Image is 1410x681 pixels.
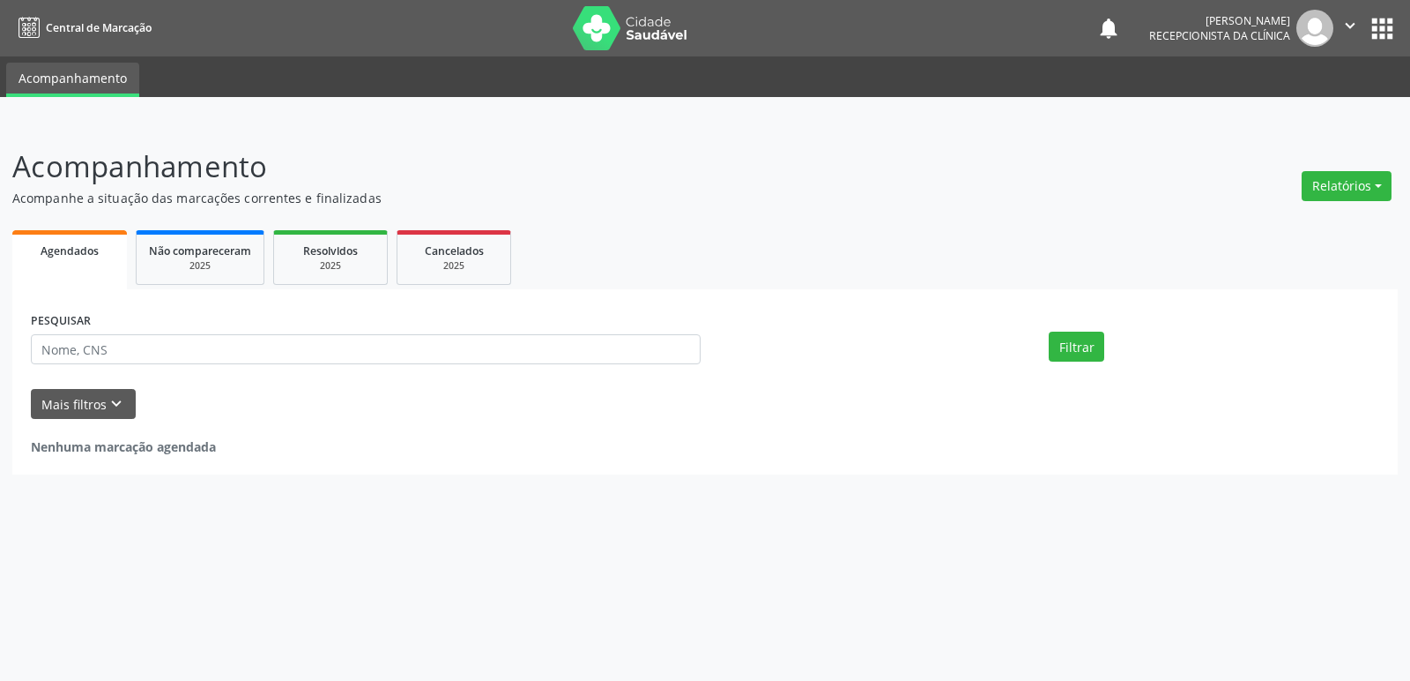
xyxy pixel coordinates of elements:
[12,145,982,189] p: Acompanhamento
[46,20,152,35] span: Central de Marcação
[1367,13,1398,44] button: apps
[1096,16,1121,41] button: notifications
[149,259,251,273] div: 2025
[12,13,152,42] a: Central de Marcação
[41,243,99,258] span: Agendados
[31,308,91,335] label: PESQUISAR
[31,389,136,420] button: Mais filtroskeyboard_arrow_down
[410,259,498,273] div: 2025
[1340,16,1360,35] i: 
[1333,10,1367,47] button: 
[107,394,126,414] i: keyboard_arrow_down
[1149,28,1290,43] span: Recepcionista da clínica
[1149,13,1290,28] div: [PERSON_NAME]
[6,63,139,97] a: Acompanhamento
[1296,10,1333,47] img: img
[31,334,701,364] input: Nome, CNS
[31,438,216,455] strong: Nenhuma marcação agendada
[303,243,358,258] span: Resolvidos
[1049,332,1104,362] button: Filtrar
[149,243,251,258] span: Não compareceram
[1302,171,1391,201] button: Relatórios
[286,259,375,273] div: 2025
[12,189,982,207] p: Acompanhe a situação das marcações correntes e finalizadas
[425,243,484,258] span: Cancelados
